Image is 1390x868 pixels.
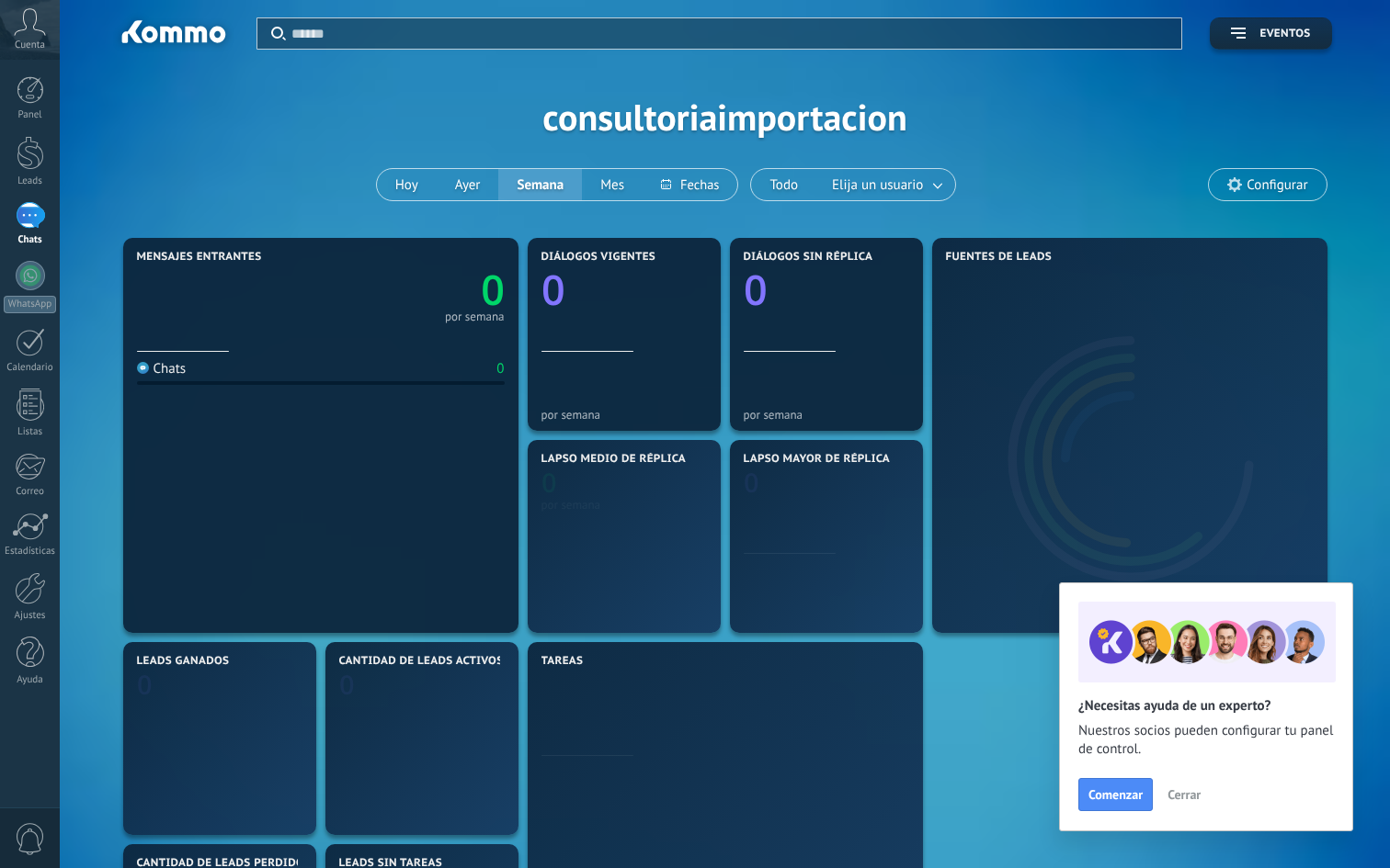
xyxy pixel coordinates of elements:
span: Lapso mayor de réplica [744,453,890,466]
h2: ¿Necesitas ayuda de un experto? [1078,697,1334,715]
text: 0 [744,465,759,501]
div: Estadísticas [4,546,57,558]
span: Leads ganados [137,655,230,668]
div: Calendario [4,362,57,374]
span: Tareas [541,655,584,668]
button: Ayer [437,169,499,200]
div: por semana [744,408,909,422]
div: Chats [137,360,187,378]
span: Cerrar [1168,788,1201,801]
div: Ayuda [4,674,57,686]
span: Nuestros socios pueden configurar tu panel de control. [1078,722,1334,759]
span: Fuentes de leads [946,251,1053,264]
span: Configurar [1247,177,1307,193]
text: 0 [541,465,557,501]
div: Ajustes [4,610,57,622]
div: Leads [4,175,57,187]
button: Elija un usuario [816,169,955,200]
div: Listas [4,426,57,438]
button: Hoy [377,169,437,200]
div: por semana [541,408,707,422]
text: 0 [339,667,355,703]
span: Mensajes entrantes [137,251,262,264]
a: 0 [321,262,505,318]
span: Elija un usuario [828,173,927,197]
div: Correo [4,486,57,498]
text: 0 [137,667,153,703]
span: Cuenta [15,39,45,51]
div: 0 [496,360,504,378]
text: 0 [481,262,505,318]
div: por semana [445,312,505,321]
button: Comenzar [1078,778,1153,811]
img: Chats [137,362,149,374]
button: Semana [498,169,582,200]
text: 0 [541,262,565,318]
div: Panel [4,109,57,121]
div: WhatsApp [4,296,56,313]
button: Todo [751,169,816,200]
div: por semana [541,498,707,512]
button: Cerrar [1159,781,1209,808]
span: Diálogos vigentes [541,251,656,264]
div: Chats [4,234,57,246]
text: 0 [744,262,768,318]
span: Comenzar [1088,788,1143,801]
span: Cantidad de leads activos [339,655,504,668]
span: Eventos [1259,28,1310,40]
span: Lapso medio de réplica [541,453,687,466]
button: Eventos [1210,17,1331,50]
span: Diálogos sin réplica [744,251,873,264]
button: Mes [582,169,643,200]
